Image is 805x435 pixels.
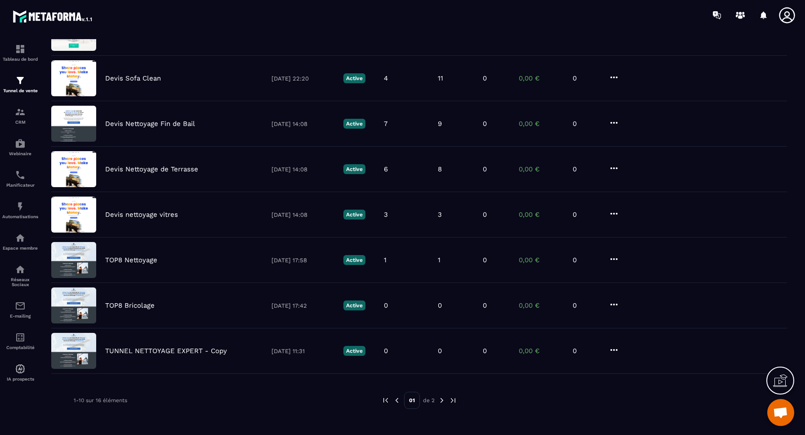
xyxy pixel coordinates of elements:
[438,256,440,264] p: 1
[438,165,442,173] p: 8
[2,377,38,381] p: IA prospects
[438,120,442,128] p: 9
[483,347,487,355] p: 0
[343,119,365,129] p: Active
[573,165,600,173] p: 0
[2,294,38,325] a: emailemailE-mailing
[423,397,435,404] p: de 2
[2,214,38,219] p: Automatisations
[449,396,457,404] img: next
[105,211,178,219] p: Devis nettoyage vitres
[271,166,334,173] p: [DATE] 14:08
[519,74,564,82] p: 0,00 €
[271,211,334,218] p: [DATE] 14:08
[2,183,38,188] p: Planificateur
[438,347,442,355] p: 0
[74,397,127,404] p: 1-10 sur 16 éléments
[105,301,155,309] p: TOP8 Bricolage
[519,120,564,128] p: 0,00 €
[382,396,390,404] img: prev
[13,8,93,24] img: logo
[2,345,38,350] p: Comptabilité
[519,347,564,355] p: 0,00 €
[2,151,38,156] p: Webinaire
[384,256,387,264] p: 1
[271,121,334,127] p: [DATE] 14:08
[573,211,600,219] p: 0
[15,44,26,54] img: formation
[343,255,365,265] p: Active
[483,74,487,82] p: 0
[2,257,38,294] a: social-networksocial-networkRéseaux Sociaux
[2,314,38,318] p: E-mailing
[384,120,387,128] p: 7
[343,300,365,310] p: Active
[2,88,38,93] p: Tunnel de vente
[573,301,600,309] p: 0
[2,226,38,257] a: automationsautomationsEspace membre
[384,301,388,309] p: 0
[2,131,38,163] a: automationsautomationsWebinaire
[519,165,564,173] p: 0,00 €
[51,151,96,187] img: image
[2,277,38,287] p: Réseaux Sociaux
[573,256,600,264] p: 0
[343,210,365,220] p: Active
[438,301,442,309] p: 0
[2,120,38,125] p: CRM
[15,332,26,343] img: accountant
[15,363,26,374] img: automations
[438,211,442,219] p: 3
[384,74,388,82] p: 4
[271,75,334,82] p: [DATE] 22:20
[343,164,365,174] p: Active
[51,333,96,369] img: image
[2,163,38,194] a: schedulerschedulerPlanificateur
[51,106,96,142] img: image
[15,138,26,149] img: automations
[105,165,198,173] p: Devis Nettoyage de Terrasse
[573,120,600,128] p: 0
[2,57,38,62] p: Tableau de bord
[483,301,487,309] p: 0
[384,347,388,355] p: 0
[519,211,564,219] p: 0,00 €
[15,75,26,86] img: formation
[343,73,365,83] p: Active
[51,242,96,278] img: image
[393,396,401,404] img: prev
[271,348,334,354] p: [DATE] 11:31
[438,396,446,404] img: next
[483,211,487,219] p: 0
[2,325,38,357] a: accountantaccountantComptabilité
[343,346,365,356] p: Active
[2,37,38,68] a: formationformationTableau de bord
[767,399,794,426] a: Ouvrir le chat
[404,392,420,409] p: 01
[105,256,157,264] p: TOP8 Nettoyage
[15,107,26,117] img: formation
[483,256,487,264] p: 0
[519,301,564,309] p: 0,00 €
[2,246,38,251] p: Espace membre
[519,256,564,264] p: 0,00 €
[51,197,96,233] img: image
[15,300,26,311] img: email
[483,120,487,128] p: 0
[573,74,600,82] p: 0
[438,74,443,82] p: 11
[573,347,600,355] p: 0
[15,201,26,212] img: automations
[483,165,487,173] p: 0
[105,120,195,128] p: Devis Nettoyage Fin de Bail
[15,264,26,275] img: social-network
[2,194,38,226] a: automationsautomationsAutomatisations
[271,302,334,309] p: [DATE] 17:42
[51,60,96,96] img: image
[384,165,388,173] p: 6
[51,287,96,323] img: image
[105,347,227,355] p: TUNNEL NETTOYAGE EXPERT - Copy
[105,74,161,82] p: Devis Sofa Clean
[271,257,334,264] p: [DATE] 17:58
[15,170,26,180] img: scheduler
